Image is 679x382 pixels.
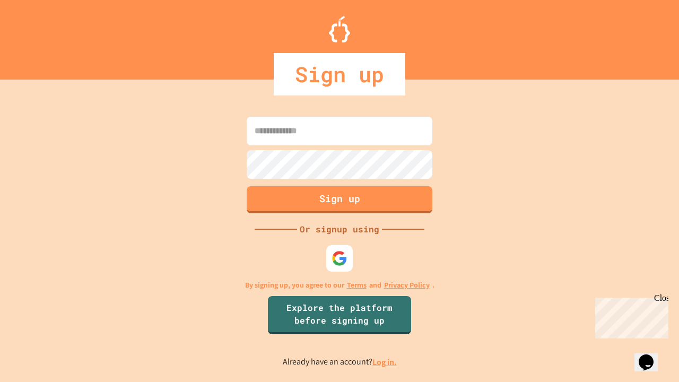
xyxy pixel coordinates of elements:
[245,280,434,291] p: By signing up, you agree to our and .
[283,355,397,369] p: Already have an account?
[332,250,347,266] img: google-icon.svg
[591,293,668,338] iframe: chat widget
[4,4,73,67] div: Chat with us now!Close
[268,296,411,334] a: Explore the platform before signing up
[634,340,668,371] iframe: chat widget
[274,53,405,95] div: Sign up
[247,186,432,213] button: Sign up
[297,223,382,236] div: Or signup using
[329,16,350,42] img: Logo.svg
[372,357,397,368] a: Log in.
[347,280,367,291] a: Terms
[384,280,430,291] a: Privacy Policy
